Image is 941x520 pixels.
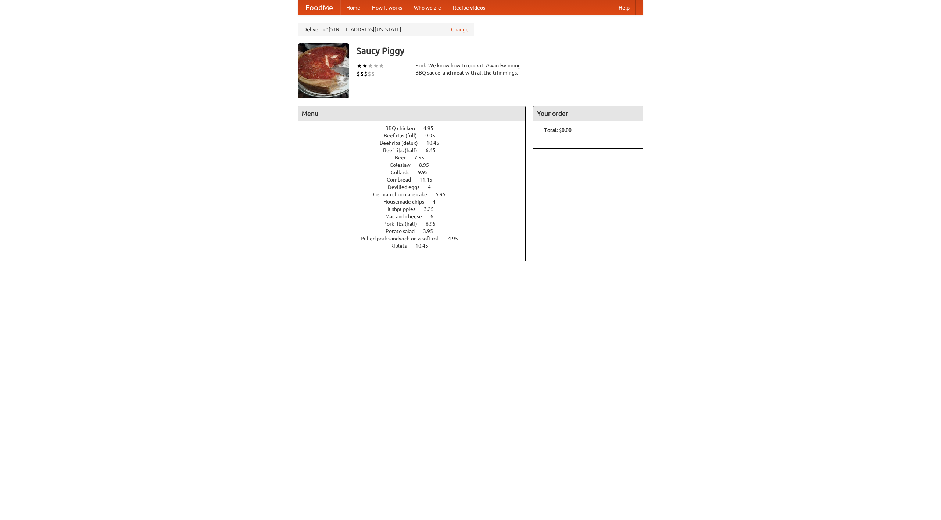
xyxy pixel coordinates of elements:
span: 4.95 [448,236,465,241]
a: Beef ribs (delux) 10.45 [380,140,453,146]
a: Coleslaw 8.95 [390,162,443,168]
li: $ [371,70,375,78]
span: Collards [391,169,417,175]
a: Riblets 10.45 [390,243,442,249]
span: Beef ribs (half) [383,147,425,153]
a: Beef ribs (half) 6.45 [383,147,449,153]
span: 5.95 [436,191,453,197]
span: Devilled eggs [388,184,427,190]
span: Riblets [390,243,414,249]
a: Recipe videos [447,0,491,15]
div: Pork. We know how to cook it. Award-winning BBQ sauce, and meat with all the trimmings. [415,62,526,76]
a: Home [340,0,366,15]
span: 4 [433,199,443,205]
span: Cornbread [387,177,418,183]
a: Devilled eggs 4 [388,184,444,190]
span: German chocolate cake [373,191,434,197]
span: 11.45 [419,177,440,183]
span: BBQ chicken [385,125,422,131]
a: Hushpuppies 3.25 [385,206,447,212]
span: Housemade chips [383,199,432,205]
span: 6.45 [426,147,443,153]
a: German chocolate cake 5.95 [373,191,459,197]
span: Beer [395,155,413,161]
span: 8.95 [419,162,436,168]
a: Help [613,0,636,15]
li: $ [364,70,368,78]
li: $ [360,70,364,78]
span: 7.55 [414,155,432,161]
span: 4 [428,184,438,190]
li: ★ [362,62,368,70]
a: Beef ribs (full) 9.95 [384,133,449,139]
a: Pork ribs (half) 6.95 [383,221,449,227]
span: 10.45 [415,243,436,249]
a: FoodMe [298,0,340,15]
b: Total: $0.00 [544,127,572,133]
a: How it works [366,0,408,15]
span: Beef ribs (delux) [380,140,425,146]
a: Who we are [408,0,447,15]
a: Beer 7.55 [395,155,438,161]
a: Mac and cheese 6 [385,214,447,219]
span: Mac and cheese [385,214,429,219]
span: 4.95 [423,125,441,131]
h3: Saucy Piggy [357,43,643,58]
h4: Your order [533,106,643,121]
li: ★ [379,62,384,70]
span: 6 [430,214,441,219]
span: 9.95 [425,133,443,139]
a: Housemade chips 4 [383,199,449,205]
span: 3.25 [424,206,441,212]
span: Pork ribs (half) [383,221,425,227]
a: Collards 9.95 [391,169,441,175]
span: Hushpuppies [385,206,423,212]
div: Deliver to: [STREET_ADDRESS][US_STATE] [298,23,474,36]
li: ★ [373,62,379,70]
span: Coleslaw [390,162,418,168]
span: 3.95 [423,228,440,234]
a: BBQ chicken 4.95 [385,125,447,131]
a: Change [451,26,469,33]
a: Cornbread 11.45 [387,177,446,183]
span: Pulled pork sandwich on a soft roll [361,236,447,241]
a: Pulled pork sandwich on a soft roll 4.95 [361,236,472,241]
a: Potato salad 3.95 [386,228,447,234]
h4: Menu [298,106,525,121]
img: angular.jpg [298,43,349,98]
li: ★ [357,62,362,70]
li: $ [357,70,360,78]
span: 6.95 [426,221,443,227]
span: 9.95 [418,169,435,175]
span: 10.45 [426,140,447,146]
span: Beef ribs (full) [384,133,424,139]
li: ★ [368,62,373,70]
li: $ [368,70,371,78]
span: Potato salad [386,228,422,234]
